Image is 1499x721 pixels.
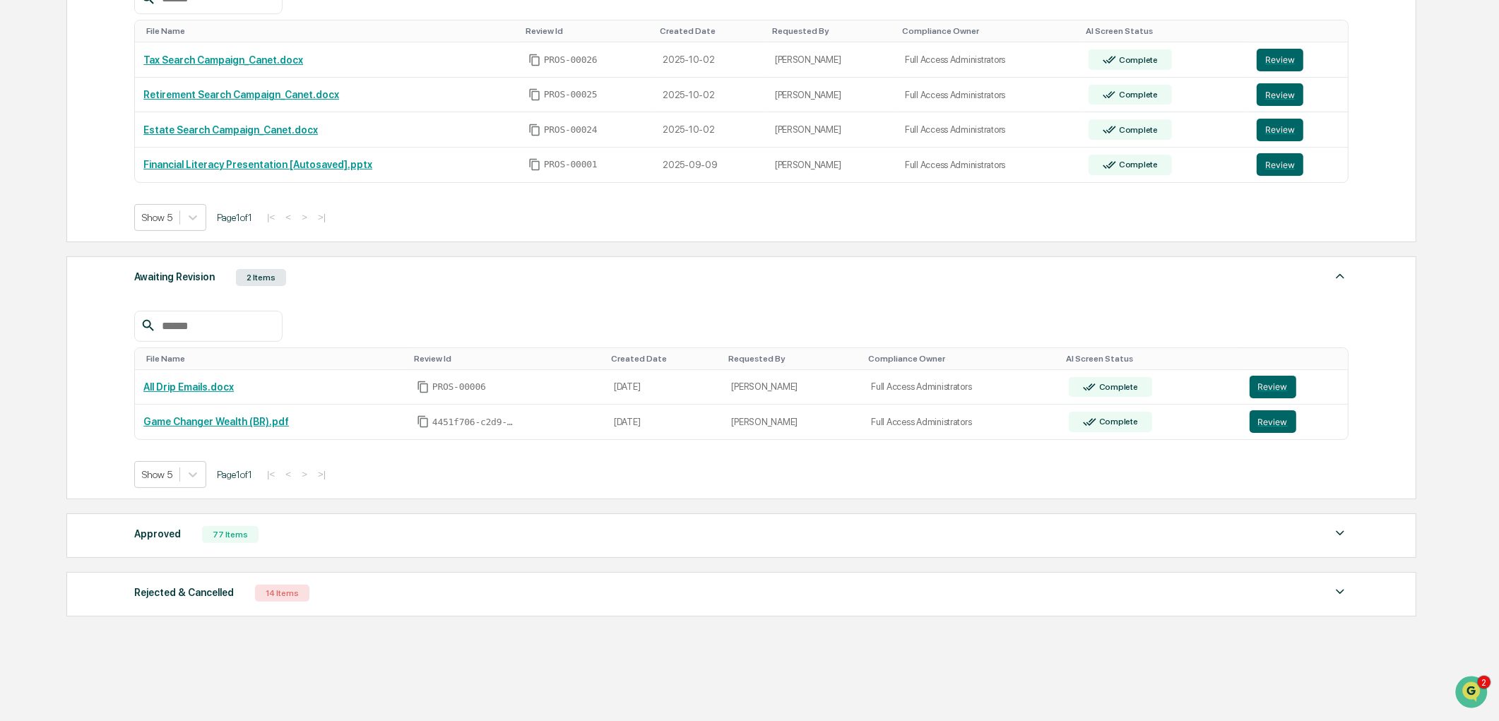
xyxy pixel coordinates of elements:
[1260,26,1342,36] div: Toggle SortBy
[723,370,863,405] td: [PERSON_NAME]
[64,108,232,122] div: Start new chat
[528,158,541,171] span: Copy Id
[146,354,403,364] div: Toggle SortBy
[297,468,312,480] button: >
[219,154,257,171] button: See all
[263,211,279,223] button: |<
[766,42,896,78] td: [PERSON_NAME]
[134,583,234,602] div: Rejected & Cancelled
[528,88,541,101] span: Copy Id
[28,278,89,292] span: Data Lookup
[102,252,114,263] div: 🗄️
[1252,354,1342,364] div: Toggle SortBy
[1454,674,1492,713] iframe: Open customer support
[1250,376,1339,398] a: Review
[28,193,40,204] img: 1746055101610-c473b297-6a78-478c-a979-82029cc54cd1
[432,381,486,393] span: PROS-00006
[654,112,766,148] td: 2025-10-02
[605,370,723,405] td: [DATE]
[14,157,95,168] div: Past conversations
[723,405,863,439] td: [PERSON_NAME]
[863,405,1060,439] td: Full Access Administrators
[134,268,215,286] div: Awaiting Revision
[611,354,717,364] div: Toggle SortBy
[14,108,40,133] img: 1746055101610-c473b297-6a78-478c-a979-82029cc54cd1
[1250,410,1296,433] button: Review
[766,112,896,148] td: [PERSON_NAME]
[528,124,541,136] span: Copy Id
[1086,26,1243,36] div: Toggle SortBy
[544,89,598,100] span: PROS-00025
[255,585,309,602] div: 14 Items
[14,252,25,263] div: 🖐️
[414,354,600,364] div: Toggle SortBy
[1257,49,1339,71] a: Review
[143,416,289,427] a: Game Changer Wealth (BR).pdf
[1257,119,1339,141] a: Review
[1116,125,1158,135] div: Complete
[1116,160,1158,169] div: Complete
[117,251,175,265] span: Attestations
[729,354,858,364] div: Toggle SortBy
[217,212,252,223] span: Page 1 of 1
[896,78,1080,113] td: Full Access Administrators
[1066,354,1236,364] div: Toggle SortBy
[281,211,295,223] button: <
[1096,417,1138,427] div: Complete
[97,245,181,270] a: 🗄️Attestations
[143,381,234,393] a: All Drip Emails.docx
[314,211,330,223] button: >|
[143,124,318,136] a: Estate Search Campaign_Canet.docx
[143,89,339,100] a: Retirement Search Campaign_Canet.docx
[28,251,91,265] span: Preclearance
[432,417,517,428] span: 4451f706-c2d9-45a3-942b-fe2e7bf6efaa
[240,112,257,129] button: Start new chat
[1250,376,1296,398] button: Review
[1257,83,1339,106] a: Review
[8,245,97,270] a: 🖐️Preclearance
[14,30,257,52] p: How can we help?
[1257,83,1303,106] button: Review
[526,26,648,36] div: Toggle SortBy
[544,159,598,170] span: PROS-00001
[134,525,181,543] div: Approved
[766,78,896,113] td: [PERSON_NAME]
[100,311,171,323] a: Powered byPylon
[417,381,429,393] span: Copy Id
[146,26,514,36] div: Toggle SortBy
[8,272,95,297] a: 🔎Data Lookup
[14,179,37,201] img: Ed Schembor
[766,148,896,182] td: [PERSON_NAME]
[44,192,114,203] span: [PERSON_NAME]
[202,526,259,543] div: 77 Items
[143,54,303,66] a: Tax Search Campaign_Canet.docx
[1332,268,1349,285] img: caret
[863,370,1060,405] td: Full Access Administrators
[660,26,761,36] div: Toggle SortBy
[1332,525,1349,542] img: caret
[654,42,766,78] td: 2025-10-02
[263,468,279,480] button: |<
[544,54,598,66] span: PROS-00026
[896,112,1080,148] td: Full Access Administrators
[1116,90,1158,100] div: Complete
[1250,410,1339,433] a: Review
[297,211,312,223] button: >
[217,469,252,480] span: Page 1 of 1
[1257,153,1339,176] a: Review
[1096,382,1138,392] div: Complete
[896,42,1080,78] td: Full Access Administrators
[14,279,25,290] div: 🔎
[117,192,122,203] span: •
[314,468,330,480] button: >|
[417,415,429,428] span: Copy Id
[30,108,55,133] img: 6558925923028_b42adfe598fdc8269267_72.jpg
[1116,55,1158,65] div: Complete
[125,192,154,203] span: [DATE]
[1332,583,1349,600] img: caret
[143,159,372,170] a: Financial Literacy Presentation [Autosaved].pptx
[654,78,766,113] td: 2025-10-02
[236,269,286,286] div: 2 Items
[528,54,541,66] span: Copy Id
